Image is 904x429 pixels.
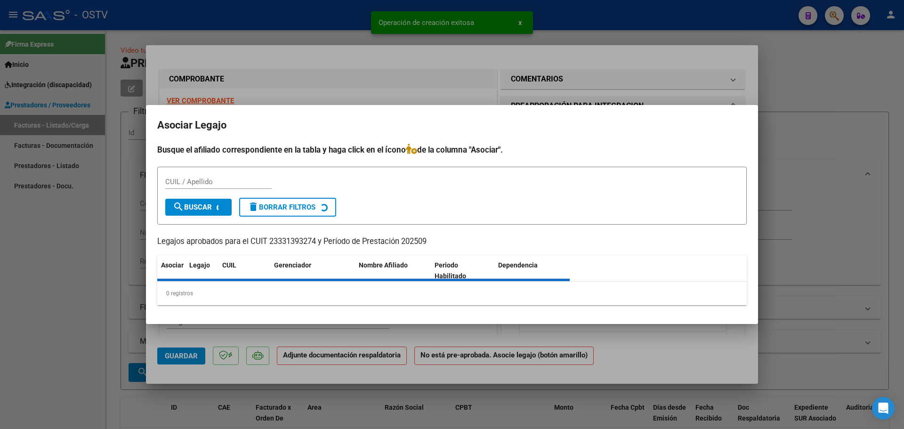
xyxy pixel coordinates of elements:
[218,255,270,286] datatable-header-cell: CUIL
[157,116,747,134] h2: Asociar Legajo
[274,261,311,269] span: Gerenciador
[161,261,184,269] span: Asociar
[157,282,747,305] div: 0 registros
[248,203,315,211] span: Borrar Filtros
[239,198,336,217] button: Borrar Filtros
[189,261,210,269] span: Legajo
[872,397,895,420] div: Open Intercom Messenger
[498,261,538,269] span: Dependencia
[359,261,408,269] span: Nombre Afiliado
[270,255,355,286] datatable-header-cell: Gerenciador
[222,261,236,269] span: CUIL
[157,236,747,248] p: Legajos aprobados para el CUIT 23331393274 y Período de Prestación 202509
[186,255,218,286] datatable-header-cell: Legajo
[494,255,570,286] datatable-header-cell: Dependencia
[157,255,186,286] datatable-header-cell: Asociar
[165,199,232,216] button: Buscar
[173,201,184,212] mat-icon: search
[435,261,466,280] span: Periodo Habilitado
[173,203,212,211] span: Buscar
[248,201,259,212] mat-icon: delete
[157,144,747,156] h4: Busque el afiliado correspondiente en la tabla y haga click en el ícono de la columna "Asociar".
[431,255,494,286] datatable-header-cell: Periodo Habilitado
[355,255,431,286] datatable-header-cell: Nombre Afiliado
